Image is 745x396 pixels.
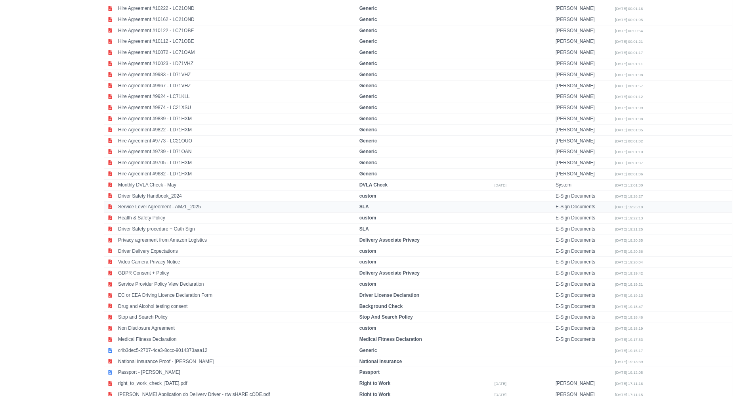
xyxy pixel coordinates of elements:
td: Hire Agreement #9874 - LC21XSU [116,102,357,113]
strong: custom [359,325,376,331]
strong: custom [359,259,376,265]
strong: SLA [359,226,369,232]
td: Hire Agreement #10072 - LC71OAM [116,47,357,58]
strong: Generic [359,28,377,33]
strong: National Insurance [359,359,402,364]
small: [DATE] 19:19:21 [615,282,643,286]
td: E-Sign Documents [554,213,613,224]
td: Driver Delivery Expectations [116,246,357,257]
strong: Right to Work [359,381,390,386]
td: Hire Agreement #9822 - LD71HXM [116,124,357,135]
td: [PERSON_NAME] [554,378,613,389]
small: [DATE] 00:01:16 [615,6,643,11]
small: [DATE] 00:01:21 [615,39,643,44]
small: [DATE] [495,183,506,187]
strong: Generic [359,149,377,154]
td: Hire Agreement #9682 - LD71HXM [116,169,357,180]
td: Service Level Agreement - AMZL_2025 [116,202,357,213]
small: [DATE] 19:22:13 [615,216,643,220]
iframe: Chat Widget [705,358,745,396]
td: E-Sign Documents [554,202,613,213]
strong: Stop And Search Policy [359,314,413,320]
td: Hire Agreement #10112 - LC71OBE [116,36,357,47]
small: [DATE] 11:01:30 [615,183,643,187]
td: E-Sign Documents [554,223,613,235]
td: Driver Safety Handbook_2024 [116,190,357,202]
strong: DVLA Check [359,182,388,188]
td: Hire Agreement #9924 - LC71KLL [116,91,357,102]
td: c4b3dec5-2707-4ce3-8ccc-9014373aaa12 [116,345,357,356]
td: Hire Agreement #10162 - LC21OND [116,14,357,25]
td: Driver Safety procedure + Oath Sign [116,223,357,235]
small: [DATE] 19:18:46 [615,315,643,319]
td: System [554,179,613,190]
td: [PERSON_NAME] [554,25,613,36]
small: [DATE] 00:01:17 [615,50,643,55]
td: Hire Agreement #9739 - LD71OAN [116,146,357,158]
strong: Generic [359,6,377,11]
small: [DATE] 00:00:54 [615,29,643,33]
td: right_to_work_check_[DATE].pdf [116,378,357,389]
small: [DATE] 19:20:36 [615,249,643,254]
td: [PERSON_NAME] [554,80,613,91]
small: [DATE] 00:01:06 [615,172,643,176]
td: EC or EEA Driving Licence Declaration Form [116,290,357,301]
strong: Generic [359,105,377,110]
strong: custom [359,248,376,254]
td: [PERSON_NAME] [554,113,613,125]
strong: Generic [359,38,377,44]
strong: Generic [359,171,377,177]
small: [DATE] 00:01:10 [615,150,643,154]
td: [PERSON_NAME] [554,135,613,146]
td: [PERSON_NAME] [554,14,613,25]
td: Passport - [PERSON_NAME] [116,367,357,378]
td: Health & Safety Policy [116,213,357,224]
small: [DATE] 00:01:08 [615,117,643,121]
td: E-Sign Documents [554,323,613,334]
strong: Medical Fitness Declaration [359,336,422,342]
td: Privacy agreement from Amazon Logistics [116,235,357,246]
td: Hire Agreement #10222 - LC21OND [116,3,357,14]
strong: Generic [359,127,377,133]
td: Hire Agreement #10023 - LD71VHZ [116,58,357,69]
td: Service Provider Policy View Declaration [116,279,357,290]
strong: custom [359,193,376,199]
small: [DATE] 17:11:16 [615,381,643,386]
td: Video Camera Privacy Notice [116,257,357,268]
td: [PERSON_NAME] [554,47,613,58]
td: Drug and Alcohol testing consent [116,301,357,312]
td: E-Sign Documents [554,334,613,345]
strong: Driver License Declaration [359,292,419,298]
td: E-Sign Documents [554,301,613,312]
td: Medical Fitness Declaration [116,334,357,345]
td: [PERSON_NAME] [554,158,613,169]
td: Monthly DVLA Check - May [116,179,357,190]
strong: SLA [359,204,369,210]
td: Stop and Search Policy [116,312,357,323]
strong: Generic [359,94,377,99]
strong: Generic [359,138,377,144]
strong: Generic [359,61,377,66]
small: [DATE] 00:01:09 [615,106,643,110]
small: [DATE] 00:01:57 [615,84,643,88]
strong: Generic [359,50,377,55]
small: [DATE] 19:19:13 [615,293,643,298]
strong: Delivery Associate Privacy [359,270,420,276]
small: [DATE] 19:19:42 [615,271,643,275]
td: Hire Agreement #9967 - LD71VHZ [116,80,357,91]
td: National Insurance Proof - [PERSON_NAME] [116,356,357,367]
td: [PERSON_NAME] [554,69,613,80]
td: Hire Agreement #9705 - LD71HXM [116,158,357,169]
td: E-Sign Documents [554,246,613,257]
td: [PERSON_NAME] [554,3,613,14]
td: Hire Agreement #9773 - LC21OUO [116,135,357,146]
small: [DATE] 19:13:39 [615,359,643,364]
td: Non Disclosure Agreement [116,323,357,334]
td: [PERSON_NAME] [554,124,613,135]
strong: Generic [359,160,377,165]
td: Hire Agreement #9983 - LD71VHZ [116,69,357,80]
td: Hire Agreement #10122 - LC71OBE [116,25,357,36]
td: E-Sign Documents [554,257,613,268]
small: [DATE] 19:17:53 [615,337,643,342]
